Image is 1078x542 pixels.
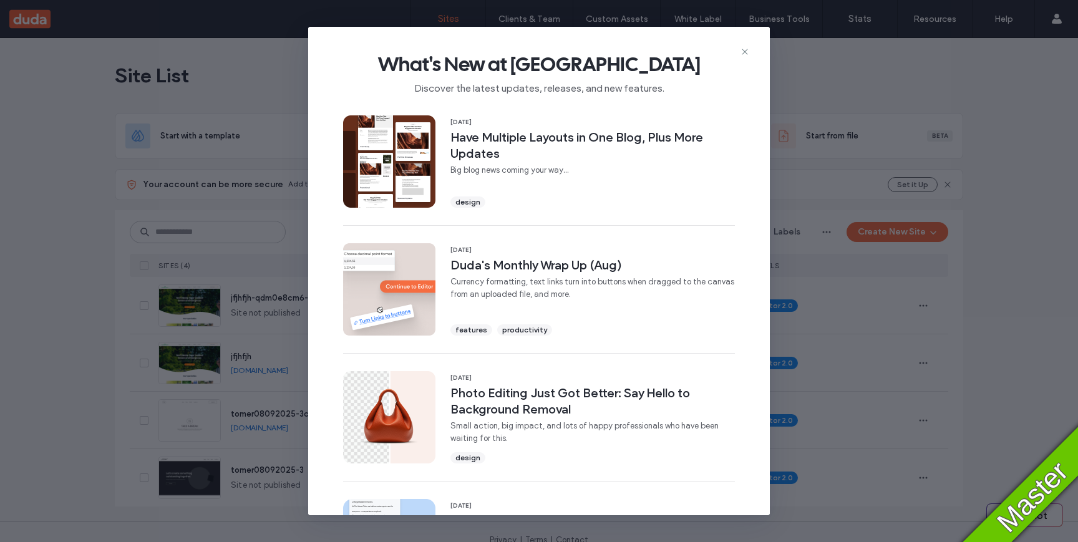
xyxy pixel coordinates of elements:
[450,501,693,510] span: [DATE]
[328,77,750,95] span: Discover the latest updates, releases, and new features.
[450,420,735,445] span: Small action, big impact, and lots of happy professionals who have been waiting for this.
[450,276,735,301] span: Currency formatting, text links turn into buttons when dragged to the canvas from an uploaded fil...
[450,374,735,382] span: [DATE]
[450,246,735,254] span: [DATE]
[450,118,735,127] span: [DATE]
[502,324,547,336] span: productivity
[450,513,693,529] span: Upload a File to Get a Fully Designed Site
[450,385,735,417] span: Photo Editing Just Got Better: Say Hello to Background Removal
[450,164,735,177] span: Big blog news coming your way...
[450,257,735,273] span: Duda's Monthly Wrap Up (Aug)
[455,324,487,336] span: features
[455,452,480,463] span: design
[328,52,750,77] span: What's New at [GEOGRAPHIC_DATA]
[450,129,735,162] span: Have Multiple Layouts in One Blog, Plus More Updates
[455,196,480,208] span: design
